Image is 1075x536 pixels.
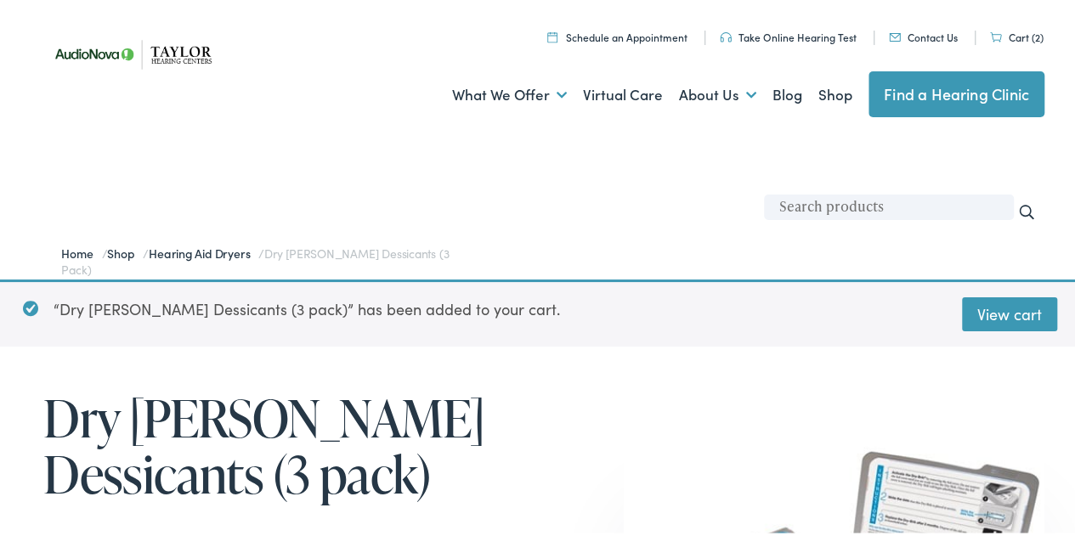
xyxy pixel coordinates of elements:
[547,28,557,39] img: utility icon
[818,60,852,123] a: Shop
[679,60,756,123] a: About Us
[43,386,544,499] h1: Dry [PERSON_NAME] Dessicants (3 pack)
[868,68,1044,114] a: Find a Hearing Clinic
[61,241,449,275] span: / / /
[149,241,258,258] a: Hearing Aid Dryers
[1017,200,1036,218] input: Search
[107,241,143,258] a: Shop
[990,28,1002,38] img: utility icon
[452,60,567,123] a: What We Offer
[962,294,1057,328] a: View cart
[772,60,802,123] a: Blog
[889,30,901,38] img: utility icon
[720,26,857,41] a: Take Online Hearing Test
[61,241,101,258] a: Home
[990,26,1044,41] a: Cart (2)
[889,26,958,41] a: Contact Us
[61,241,449,275] span: Dry [PERSON_NAME] Dessicants (3 pack)
[764,191,1014,217] input: Search products
[547,26,687,41] a: Schedule an Appointment
[583,60,663,123] a: Virtual Care
[720,29,732,39] img: utility icon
